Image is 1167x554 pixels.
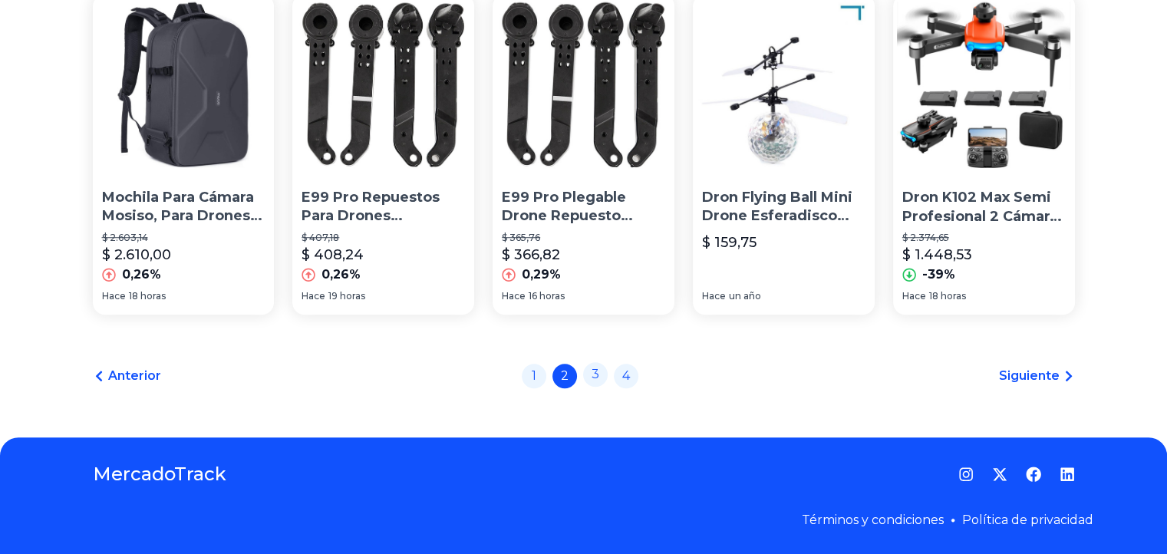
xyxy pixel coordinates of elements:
p: $ 408,24 [302,244,364,265]
p: $ 1.448,53 [902,244,972,265]
p: $ 366,82 [502,244,560,265]
a: Anterior [93,367,161,385]
a: Twitter [992,467,1007,482]
a: 1 [522,364,546,388]
a: MercadoTrack [93,462,226,486]
p: $ 407,18 [302,232,465,244]
span: Siguiente [999,367,1060,385]
a: LinkedIn [1060,467,1075,482]
span: Hace [702,290,726,302]
a: 4 [614,364,638,388]
span: 18 horas [129,290,166,302]
a: Siguiente [999,367,1075,385]
p: 0,29% [522,265,561,284]
p: Dron Flying Ball Mini Drone Esferadisco Flotante Caja [702,188,865,226]
p: $ 2.603,14 [102,232,265,244]
p: E99 Pro Plegable Drone Repuesto Brazo Motor Cuchillas [502,188,665,226]
p: E99 Pro Repuestos Para Drones Plegables Cuchillas De Motor [302,188,465,226]
span: Hace [902,290,926,302]
p: 0,26% [321,265,361,284]
span: Anterior [108,367,161,385]
span: Hace [302,290,325,302]
p: Dron K102 Max Semi Profesional 2 Cámara Motor Sin Escobillas [902,188,1066,226]
p: $ 2.374,65 [902,232,1066,244]
a: Política de privacidad [962,513,1093,527]
a: 3 [583,362,608,387]
span: Hace [102,290,126,302]
a: Términos y condiciones [802,513,944,527]
p: -39% [922,265,955,284]
span: Hace [502,290,526,302]
p: $ 365,76 [502,232,665,244]
p: $ 159,75 [702,232,757,253]
span: 16 horas [529,290,565,302]
a: Facebook [1026,467,1041,482]
p: 0,26% [122,265,161,284]
a: Instagram [958,467,974,482]
p: $ 2.610,00 [102,244,171,265]
span: un año [729,290,761,302]
span: 19 horas [328,290,365,302]
p: Mochila Para Cámara Mosiso, Para Drones, Impermeable, Cómoda [102,188,265,226]
span: 18 horas [929,290,966,302]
